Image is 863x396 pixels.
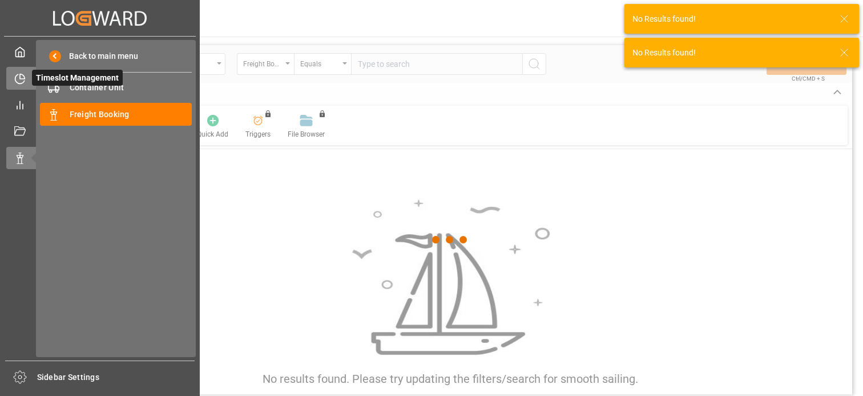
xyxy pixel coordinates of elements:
a: My Cockpit [6,41,193,63]
span: Freight Booking [70,109,192,121]
span: Container Unit [70,82,192,94]
a: Container Unit [40,77,192,99]
span: Sidebar Settings [37,371,195,383]
div: No Results found! [632,13,829,25]
div: No Results found! [632,47,829,59]
a: Timeslot ManagementTimeslot Management [6,67,193,89]
span: Back to main menu [61,50,138,62]
span: Timeslot Management [32,70,123,86]
a: Freight Booking [40,103,192,125]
